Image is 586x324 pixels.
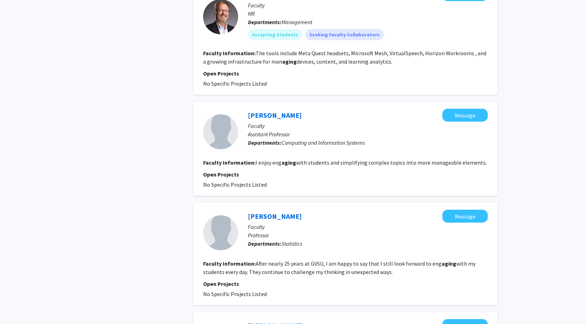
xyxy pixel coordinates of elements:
[442,210,488,223] button: Message John Gabrosek
[282,58,297,65] b: aging
[203,280,488,288] p: Open Projects
[203,69,488,78] p: Open Projects
[248,212,302,221] a: [PERSON_NAME]
[203,50,486,65] fg-read-more: The tools include Meta Quest headsets, Microsoft Mesh, VirtualSpeech, Horizon Workrooms , and a g...
[442,260,456,267] b: aging
[203,181,267,188] span: No Specific Projects Listed
[305,29,384,40] mat-chip: Seeking Faculty Collaborators
[281,19,312,26] span: Management
[248,111,302,120] a: [PERSON_NAME]
[248,139,281,146] b: Departments:
[203,260,256,267] b: Faculty Information:
[442,109,488,122] button: Message Denton Bobeldyk
[203,80,267,87] span: No Specific Projects Listed
[281,240,302,247] span: Statistics
[248,223,488,231] p: Faculty
[5,293,30,319] iframe: Chat
[203,290,267,297] span: No Specific Projects Listed
[281,159,296,166] b: aging
[256,159,487,166] fg-read-more: I enjoy eng with students and simplifying complex topics into more manageable elements.
[281,139,365,146] span: Computing and Information Systems
[248,122,488,130] p: Faculty
[203,260,476,275] fg-read-more: After nearly 25 years at GVSU, I am happy to say that I still look forward to eng with my student...
[203,50,256,57] b: Faculty Information:
[248,231,488,239] p: Professor
[248,19,281,26] b: Departments:
[248,1,488,9] p: Faculty
[248,29,302,40] mat-chip: Accepting Students
[248,240,281,247] b: Departments:
[203,159,256,166] b: Faculty Information:
[248,130,488,138] p: Assistant Professor
[248,9,488,18] p: MR
[203,170,488,179] p: Open Projects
